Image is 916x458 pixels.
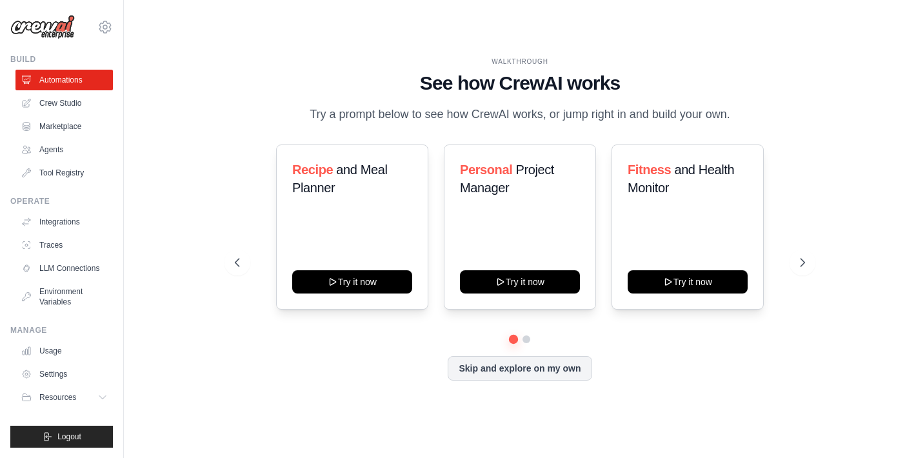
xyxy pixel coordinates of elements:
[628,270,748,294] button: Try it now
[292,270,412,294] button: Try it now
[460,270,580,294] button: Try it now
[448,356,592,381] button: Skip and explore on my own
[15,93,113,114] a: Crew Studio
[15,70,113,90] a: Automations
[235,72,804,95] h1: See how CrewAI works
[292,163,387,195] span: and Meal Planner
[15,364,113,384] a: Settings
[10,196,113,206] div: Operate
[303,105,737,124] p: Try a prompt below to see how CrewAI works, or jump right in and build your own.
[628,163,734,195] span: and Health Monitor
[15,341,113,361] a: Usage
[10,325,113,335] div: Manage
[628,163,671,177] span: Fitness
[292,163,333,177] span: Recipe
[10,54,113,65] div: Build
[39,392,76,403] span: Resources
[15,212,113,232] a: Integrations
[460,163,512,177] span: Personal
[15,163,113,183] a: Tool Registry
[15,235,113,255] a: Traces
[15,258,113,279] a: LLM Connections
[10,426,113,448] button: Logout
[235,57,804,66] div: WALKTHROUGH
[10,15,75,39] img: Logo
[15,387,113,408] button: Resources
[57,432,81,442] span: Logout
[15,139,113,160] a: Agents
[15,281,113,312] a: Environment Variables
[15,116,113,137] a: Marketplace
